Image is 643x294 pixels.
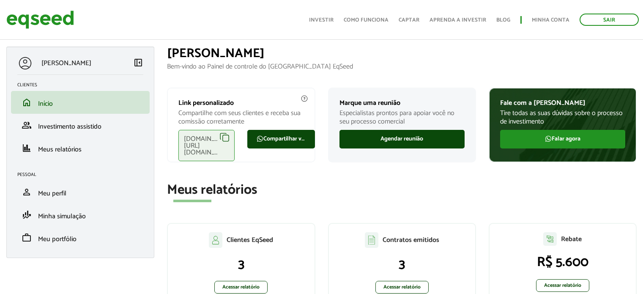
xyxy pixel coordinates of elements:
a: Investir [309,17,334,23]
a: workMeu portfólio [17,233,143,243]
img: agent-relatorio.svg [543,232,557,246]
p: Fale com a [PERSON_NAME] [500,99,625,107]
p: Contratos emitidos [383,236,439,244]
a: Compartilhar via WhatsApp [247,130,315,148]
p: Clientes EqSeed [227,236,273,244]
a: Agendar reunião [339,130,465,148]
a: homeInício [17,97,143,107]
h2: Pessoal [17,172,150,177]
p: Link personalizado [178,99,304,107]
li: Meu portfólio [11,226,150,249]
a: Minha conta [532,17,569,23]
a: Captar [399,17,419,23]
span: finance [22,143,32,153]
p: 3 [337,256,467,272]
li: Minha simulação [11,203,150,226]
img: FaWhatsapp.svg [545,135,552,142]
h2: Meus relatórios [167,183,637,198]
span: Meus relatórios [38,144,82,155]
li: Investimento assistido [11,114,150,137]
h1: [PERSON_NAME] [167,47,637,60]
a: Acessar relatório [375,281,429,294]
a: groupInvestimento assistido [17,120,143,130]
p: R$ 5.600 [498,254,627,270]
a: Acessar relatório [214,281,268,294]
span: Meu perfil [38,188,66,199]
p: [PERSON_NAME] [41,59,91,67]
img: agent-clientes.svg [209,232,222,247]
span: Minha simulação [38,211,86,222]
img: FaWhatsapp.svg [257,135,263,142]
a: Colapsar menu [133,58,143,69]
span: group [22,120,32,130]
span: person [22,187,32,197]
span: Início [38,98,53,110]
p: Especialistas prontos para apoiar você no seu processo comercial [339,109,465,125]
span: left_panel_close [133,58,143,68]
p: Bem-vindo ao Painel de controle do [GEOGRAPHIC_DATA] EqSeed [167,63,637,71]
a: Como funciona [344,17,389,23]
li: Meus relatórios [11,137,150,159]
span: home [22,97,32,107]
p: Rebate [561,235,582,243]
a: Sair [580,14,639,26]
h2: Clientes [17,82,150,88]
img: EqSeed [6,8,74,31]
img: agent-meulink-info2.svg [301,95,308,102]
a: finance_modeMinha simulação [17,210,143,220]
a: Falar agora [500,130,625,148]
span: finance_mode [22,210,32,220]
p: 3 [176,256,306,272]
a: financeMeus relatórios [17,143,143,153]
div: [DOMAIN_NAME][URL][DOMAIN_NAME] [178,130,235,161]
p: Tire todas as suas dúvidas sobre o processo de investimento [500,109,625,125]
span: Investimento assistido [38,121,101,132]
span: work [22,233,32,243]
img: agent-contratos.svg [365,232,378,248]
p: Compartilhe com seus clientes e receba sua comissão corretamente [178,109,304,125]
a: personMeu perfil [17,187,143,197]
li: Início [11,91,150,114]
a: Blog [496,17,510,23]
span: Meu portfólio [38,234,77,245]
a: Acessar relatório [536,279,589,292]
li: Meu perfil [11,181,150,203]
p: Marque uma reunião [339,99,465,107]
a: Aprenda a investir [430,17,486,23]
